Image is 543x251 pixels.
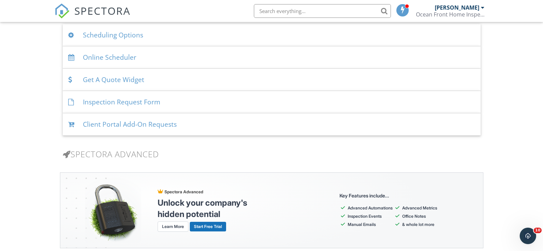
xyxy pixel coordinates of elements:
li: Advanced Metrics [402,205,447,212]
span: 10 [534,228,542,233]
img: The Best Home Inspection Software - Spectora [54,3,70,19]
div: Get A Quote Widget [63,69,481,91]
a: SPECTORA [54,9,131,24]
li: & whole lot more [402,221,447,228]
p: Key Features include... [340,192,447,199]
div: Inspection Request Form [63,91,481,113]
input: Search everything... [254,4,391,18]
li: Office Notes [402,213,447,220]
p: Spectora Advanced [158,189,257,196]
h4: Unlock your company's hidden potential [158,197,257,220]
img: advanced-banner-lock-bf2dd22045aa92028a05da25ec7952b8f03d05eaf7d1d8cb809cafb6bacd2dbd.png [85,178,141,243]
img: advanced-banner-bg-f6ff0eecfa0ee76150a1dea9fec4b49f333892f74bc19f1b897a312d7a1b2ff3.png [60,172,107,248]
li: Advanced Automations [348,205,393,212]
div: Ocean Front Home Inspection LLC [416,11,484,18]
div: Client Portal Add-On Requests [63,113,481,136]
div: Scheduling Options [63,24,481,46]
a: Learn More [158,221,188,232]
li: Manual Emails [348,221,393,228]
div: [PERSON_NAME] [435,4,479,11]
li: Inspection Events [348,213,393,220]
div: Online Scheduler [63,46,481,69]
a: Start Free Trial [190,222,226,231]
span: SPECTORA [74,3,131,18]
h3: Spectora Advanced [63,149,481,159]
iframe: Intercom live chat [520,228,536,244]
